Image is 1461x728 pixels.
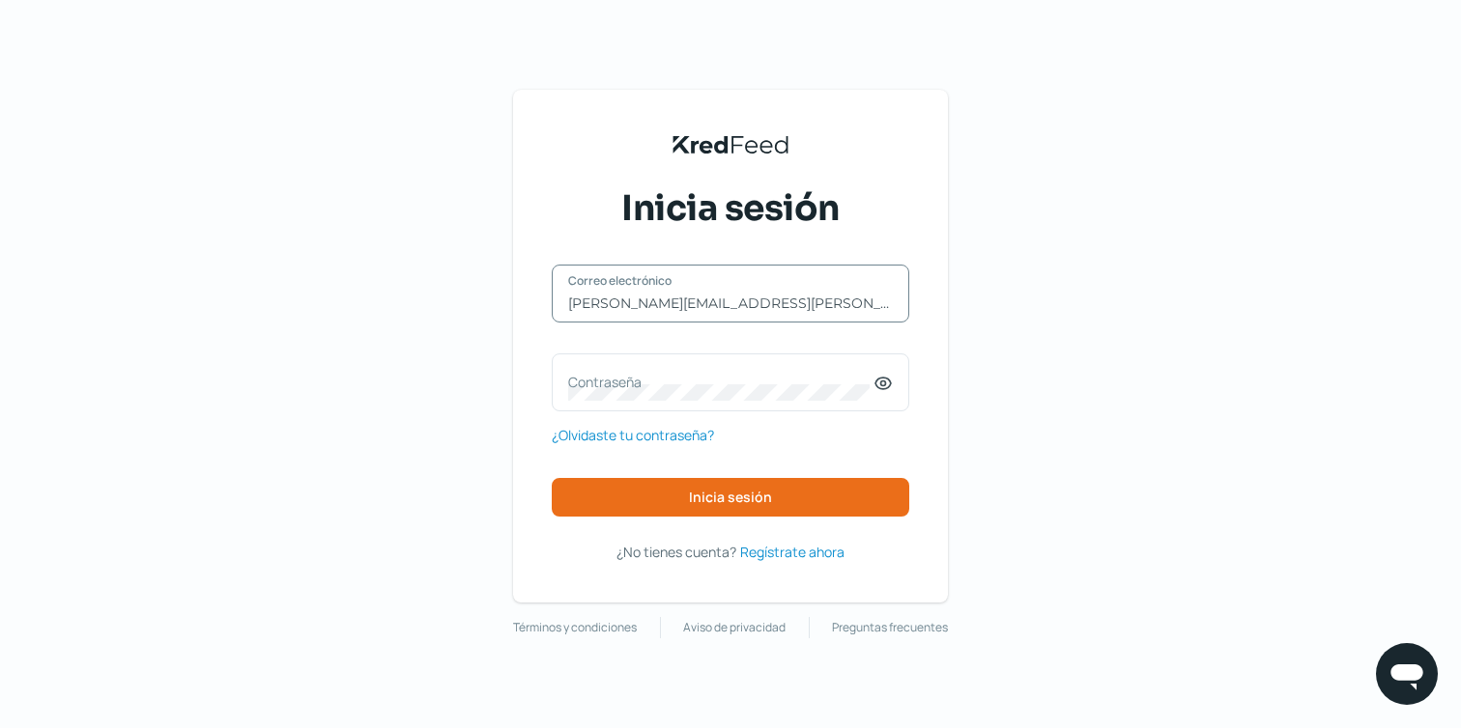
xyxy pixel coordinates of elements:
span: ¿No tienes cuenta? [616,543,736,561]
label: Contraseña [568,373,874,391]
a: Aviso de privacidad [683,617,786,638]
img: chatIcon [1388,655,1426,693]
a: Términos y condiciones [513,617,637,638]
span: Inicia sesión [689,490,772,504]
span: Inicia sesión [621,184,840,233]
a: ¿Olvidaste tu contraseña? [552,423,714,447]
a: Preguntas frecuentes [832,617,948,638]
button: Inicia sesión [552,478,909,517]
label: Correo electrónico [568,272,874,289]
a: Regístrate ahora [740,540,845,564]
